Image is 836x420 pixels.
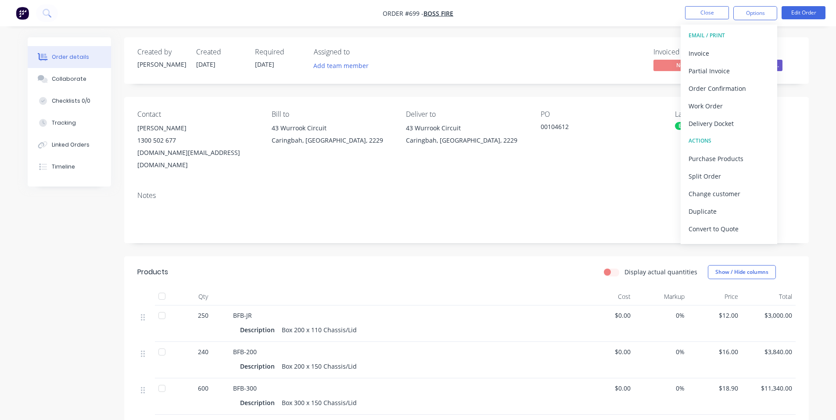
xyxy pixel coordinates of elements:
div: [PERSON_NAME] [137,122,258,134]
button: Duplicate [681,202,777,220]
button: Checklists 0/0 [28,90,111,112]
div: [PERSON_NAME]1300 502 677[DOMAIN_NAME][EMAIL_ADDRESS][DOMAIN_NAME] [137,122,258,171]
button: Add team member [309,60,373,72]
div: Order details [52,53,89,61]
div: Split Order [689,170,769,183]
button: Convert to Quote [681,220,777,237]
div: Tracking [52,119,76,127]
div: Required [255,48,303,56]
button: EMAIL / PRINT [681,27,777,44]
div: Products [137,267,168,277]
span: $3,000.00 [745,311,792,320]
div: Partial Invoice [689,65,769,77]
button: Delivery Docket [681,115,777,132]
div: Created [196,48,244,56]
div: ACTIONS [689,135,769,147]
button: Purchase Products [681,150,777,167]
span: 0% [638,384,685,393]
div: Box 200 x 150 Chassis/Lid [278,360,360,373]
div: 1300 502 677 [137,134,258,147]
button: Tracking [28,112,111,134]
button: Collaborate [28,68,111,90]
div: Qty [177,288,230,305]
button: Edit Order [782,6,825,19]
div: Total [742,288,796,305]
span: 600 [198,384,208,393]
button: Change customer [681,185,777,202]
button: Partial Invoice [681,62,777,79]
div: Timeline [52,163,75,171]
span: $18.90 [692,384,739,393]
button: Order details [28,46,111,68]
div: Linked Orders [52,141,90,149]
div: Assigned to [314,48,402,56]
span: $0.00 [584,384,631,393]
div: Archive [689,240,769,253]
span: BFB-200 [233,348,257,356]
div: Description [240,396,278,409]
span: $16.00 [692,347,739,356]
span: Order #699 - [383,9,423,18]
div: Order Confirmation [689,82,769,95]
div: Checklists 0/0 [52,97,90,105]
span: $3,840.00 [745,347,792,356]
div: EMAIL / PRINT [689,30,769,41]
span: 240 [198,347,208,356]
div: Description [240,323,278,336]
div: Convert to Quote [689,223,769,235]
span: 0% [638,311,685,320]
div: 43 Wurrook Circuit [406,122,526,134]
a: Boss Fire [423,9,453,18]
span: No [653,60,706,71]
div: 43 Wurrook Circuit [272,122,392,134]
div: [DOMAIN_NAME][EMAIL_ADDRESS][DOMAIN_NAME] [137,147,258,171]
span: BFB-JR [233,311,252,319]
span: $12.00 [692,311,739,320]
div: Work Order [689,100,769,112]
button: Add team member [314,60,373,72]
div: Change customer [689,187,769,200]
div: Deliver to [406,110,526,118]
div: Box 300 x 150 Chassis/Lid [278,396,360,409]
div: Caringbah, [GEOGRAPHIC_DATA], 2229 [272,134,392,147]
span: $0.00 [584,311,631,320]
button: Linked Orders [28,134,111,156]
span: [DATE] [255,60,274,68]
div: Notes [137,191,796,200]
span: 0% [638,347,685,356]
div: Collaborate [52,75,86,83]
div: [PERSON_NAME] [137,60,186,69]
div: Bill to [272,110,392,118]
button: ACTIONS [681,132,777,150]
div: Invoiced [653,48,719,56]
div: 00104612 [541,122,650,134]
div: Purchase Products [689,152,769,165]
div: Contact [137,110,258,118]
button: Order Confirmation [681,79,777,97]
div: Markup [634,288,688,305]
img: Factory [16,7,29,20]
span: BFB-300 [233,384,257,392]
div: Labels [675,110,795,118]
div: Created by [137,48,186,56]
div: Description [240,360,278,373]
div: Big City Products [675,122,725,130]
button: Work Order [681,97,777,115]
div: Price [688,288,742,305]
div: Delivery Docket [689,117,769,130]
span: $11,340.00 [745,384,792,393]
div: 43 Wurrook CircuitCaringbah, [GEOGRAPHIC_DATA], 2229 [406,122,526,150]
div: Cost [581,288,635,305]
span: 250 [198,311,208,320]
button: Show / Hide columns [708,265,776,279]
span: $0.00 [584,347,631,356]
button: Archive [681,237,777,255]
button: Split Order [681,167,777,185]
div: Caringbah, [GEOGRAPHIC_DATA], 2229 [406,134,526,147]
button: Options [733,6,777,20]
button: Invoice [681,44,777,62]
div: PO [541,110,661,118]
div: Box 200 x 110 Chassis/Lid [278,323,360,336]
div: Invoice [689,47,769,60]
